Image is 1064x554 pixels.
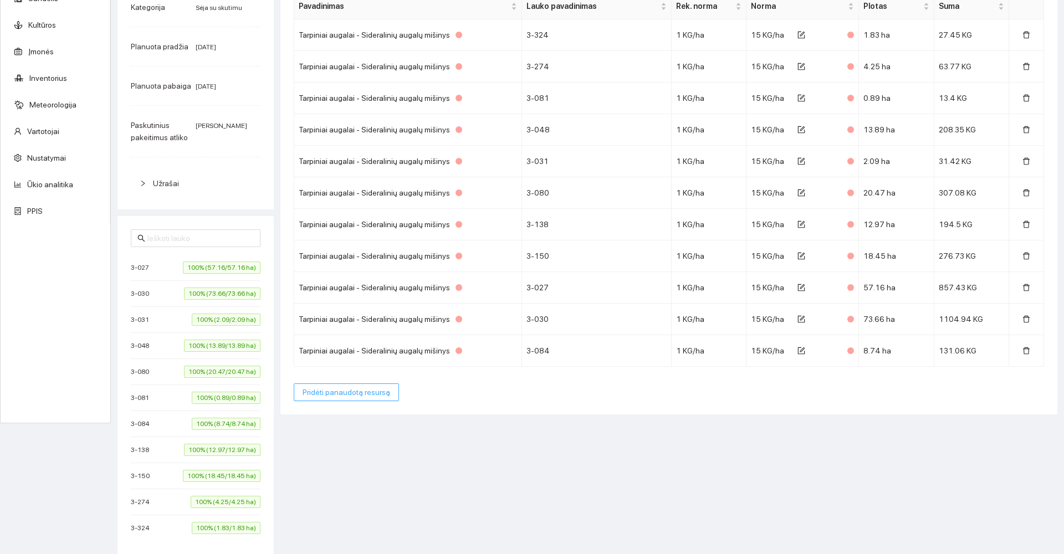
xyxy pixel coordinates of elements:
span: form [797,315,805,324]
span: 3-048 [131,340,155,351]
td: 2.09 ha [859,146,934,177]
td: 131.06 KG [934,335,1009,367]
td: 18.45 ha [859,240,934,272]
div: Tarpiniai augalai - Sideralinių augalų mišinys [299,218,517,230]
span: form [797,220,805,229]
button: delete [1014,152,1039,170]
div: Tarpiniai augalai - Sideralinių augalų mišinys [299,345,517,357]
div: Tarpiniai augalai - Sideralinių augalų mišinys [299,60,517,73]
span: delete [1022,252,1030,261]
td: 1.83 ha [859,19,934,51]
button: delete [1014,342,1039,360]
td: 3-031 [522,146,672,177]
button: form [789,152,814,170]
a: Įmonės [28,47,54,56]
span: 15 KG/ha [751,125,784,134]
span: 100% (73.66/73.66 ha) [184,288,260,300]
span: 15 KG/ha [751,315,784,324]
td: 20.47 ha [859,177,934,209]
span: Pridėti panaudotą resursą [303,386,390,398]
div: Tarpiniai augalai - Sideralinių augalų mišinys [299,92,517,104]
span: 3-324 [131,522,155,534]
td: 1 KG/ha [672,51,746,83]
span: 3-081 [131,392,155,403]
td: 1 KG/ha [672,304,746,335]
span: form [797,252,805,261]
td: 3-081 [522,83,672,114]
span: 3-084 [131,418,155,429]
a: Nustatymai [27,153,66,162]
td: 0.89 ha [859,83,934,114]
div: Tarpiniai augalai - Sideralinių augalų mišinys [299,29,517,41]
span: 15 KG/ha [751,94,784,102]
td: 3-027 [522,272,672,304]
div: Užrašai [131,171,260,196]
span: 3-138 [131,444,155,455]
a: Ūkio analitika [27,180,73,189]
input: Ieškoti lauko [147,232,254,244]
td: 276.73 KG [934,240,1009,272]
td: 3-150 [522,240,672,272]
span: [PERSON_NAME] [196,122,247,130]
span: Kategorija [131,3,165,12]
td: 194.5 KG [934,209,1009,240]
td: 1 KG/ha [672,335,746,367]
button: delete [1014,310,1039,328]
td: 3-048 [522,114,672,146]
span: Paskutinius pakeitimus atliko [131,121,188,142]
span: right [140,180,146,187]
button: delete [1014,121,1039,138]
td: 1 KG/ha [672,209,746,240]
a: Vartotojai [27,127,59,136]
button: form [789,247,814,265]
button: form [789,26,814,44]
span: delete [1022,347,1030,356]
span: 15 KG/ha [751,30,784,39]
span: 100% (4.25/4.25 ha) [191,496,260,508]
div: Tarpiniai augalai - Sideralinių augalų mišinys [299,250,517,262]
span: delete [1022,157,1030,166]
td: 1 KG/ha [672,177,746,209]
td: 1 KG/ha [672,272,746,304]
span: 100% (18.45/18.45 ha) [183,470,260,482]
button: delete [1014,279,1039,296]
span: 100% (13.89/13.89 ha) [184,340,260,352]
span: 100% (8.74/8.74 ha) [192,418,260,430]
td: 1 KG/ha [672,146,746,177]
span: 15 KG/ha [751,220,784,229]
td: 3-138 [522,209,672,240]
td: 13.89 ha [859,114,934,146]
button: form [789,121,814,138]
button: form [789,279,814,296]
td: 73.66 ha [859,304,934,335]
div: Tarpiniai augalai - Sideralinių augalų mišinys [299,313,517,325]
button: delete [1014,216,1039,233]
span: [DATE] [196,83,216,90]
span: delete [1022,126,1030,135]
span: Planuota pabaiga [131,81,191,90]
span: 3-027 [131,262,155,273]
span: search [137,234,145,242]
span: 100% (12.97/12.97 ha) [184,444,260,456]
td: 1 KG/ha [672,19,746,51]
td: 208.35 KG [934,114,1009,146]
span: Planuota pradžia [131,42,188,51]
button: form [789,342,814,360]
span: delete [1022,284,1030,293]
div: Tarpiniai augalai - Sideralinių augalų mišinys [299,124,517,136]
a: Kultūros [28,20,56,29]
span: delete [1022,31,1030,40]
button: delete [1014,58,1039,75]
span: form [797,126,805,135]
span: 100% (20.47/20.47 ha) [184,366,260,378]
td: 857.43 KG [934,272,1009,304]
div: Tarpiniai augalai - Sideralinių augalų mišinys [299,187,517,199]
td: 307.08 KG [934,177,1009,209]
span: 15 KG/ha [751,252,784,260]
div: Tarpiniai augalai - Sideralinių augalų mišinys [299,281,517,294]
td: 1 KG/ha [672,240,746,272]
button: delete [1014,26,1039,44]
span: 15 KG/ha [751,283,784,292]
span: delete [1022,189,1030,198]
span: 3-274 [131,496,155,507]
